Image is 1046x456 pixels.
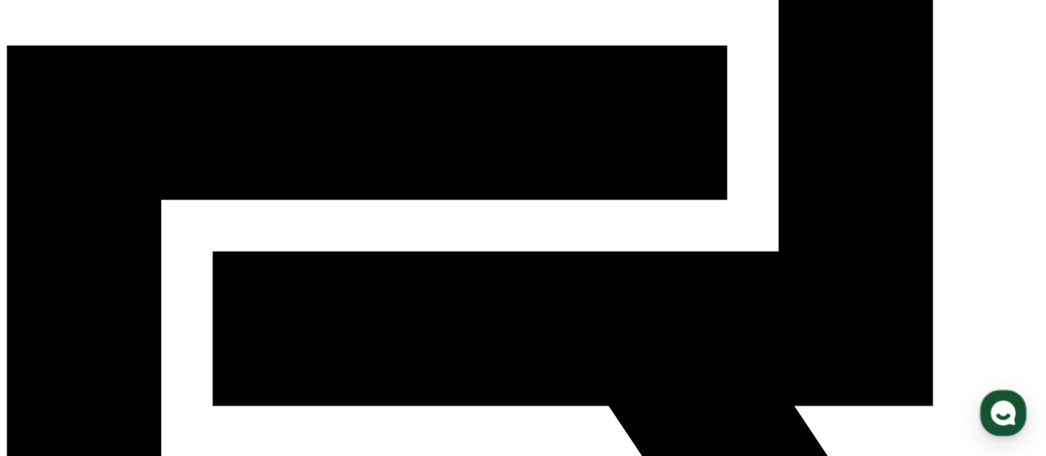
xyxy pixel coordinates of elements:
span: 설정 [256,343,275,357]
span: 대화 [151,344,171,358]
a: 설정 [213,319,318,360]
a: 대화 [109,319,213,360]
a: 홈 [5,319,109,360]
span: 홈 [52,343,62,357]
